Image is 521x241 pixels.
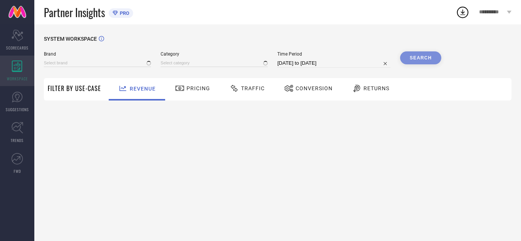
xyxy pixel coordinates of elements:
div: Open download list [456,5,470,19]
span: Category [161,51,268,57]
span: WORKSPACE [7,76,28,81]
span: Filter By Use-Case [48,84,101,93]
span: FWD [14,168,21,174]
span: Returns [363,85,389,91]
span: SYSTEM WORKSPACE [44,36,97,42]
input: Select time period [277,59,391,68]
span: Traffic [241,85,265,91]
span: TRENDS [11,137,24,143]
span: Brand [44,51,151,57]
input: Select category [161,59,268,67]
span: Conversion [296,85,333,91]
span: SUGGESTIONS [6,107,29,112]
input: Select brand [44,59,151,67]
span: Time Period [277,51,391,57]
span: Partner Insights [44,5,105,20]
span: PRO [118,10,129,16]
span: SCORECARDS [6,45,29,51]
span: Revenue [130,86,156,92]
span: Pricing [187,85,210,91]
